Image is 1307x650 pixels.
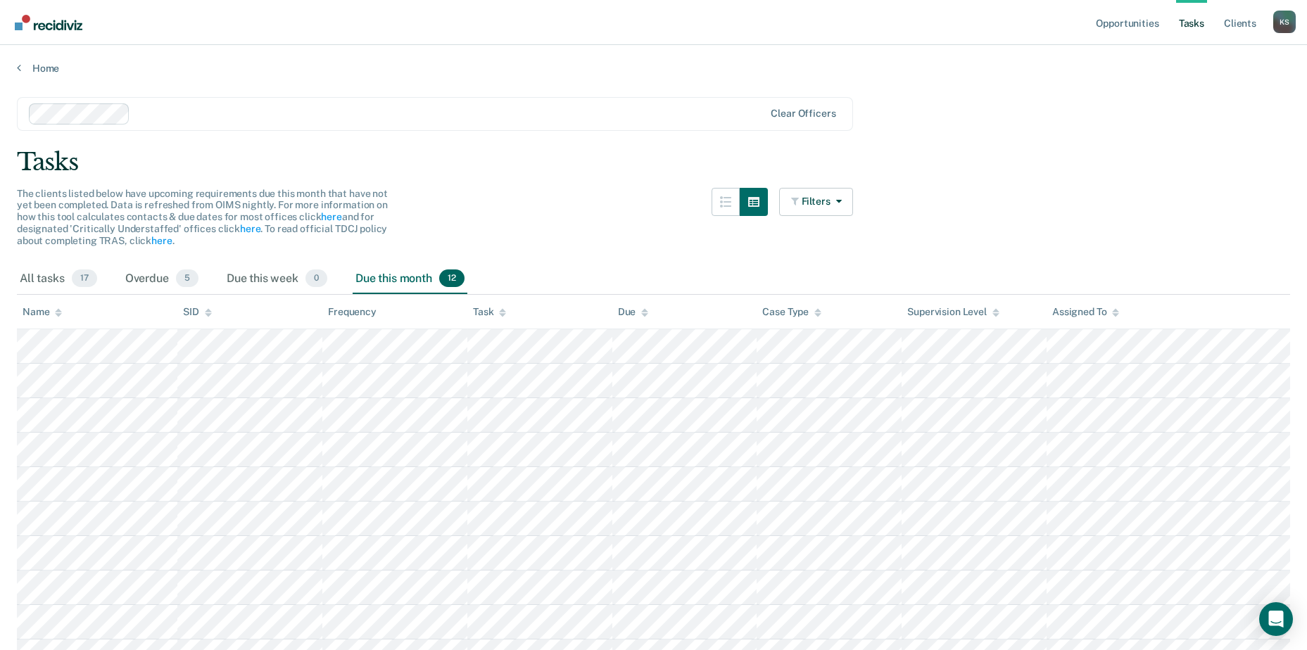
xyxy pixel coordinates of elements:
div: Case Type [762,306,821,318]
span: The clients listed below have upcoming requirements due this month that have not yet been complet... [17,188,388,246]
div: K S [1273,11,1296,33]
div: Open Intercom Messenger [1259,602,1293,636]
span: 12 [439,269,465,288]
span: 5 [176,269,198,288]
a: Home [17,62,1290,75]
a: here [240,223,260,234]
img: Recidiviz [15,15,82,30]
div: Clear officers [771,108,835,120]
div: Due this month12 [353,264,467,295]
span: 17 [72,269,97,288]
div: SID [183,306,212,318]
a: here [321,211,341,222]
div: Tasks [17,148,1290,177]
div: Frequency [328,306,377,318]
div: All tasks17 [17,264,100,295]
button: Filters [779,188,854,216]
div: Due [618,306,649,318]
button: Profile dropdown button [1273,11,1296,33]
div: Assigned To [1052,306,1119,318]
a: here [151,235,172,246]
div: Name [23,306,62,318]
span: 0 [305,269,327,288]
div: Overdue5 [122,264,201,295]
div: Task [473,306,506,318]
div: Due this week0 [224,264,330,295]
div: Supervision Level [907,306,999,318]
